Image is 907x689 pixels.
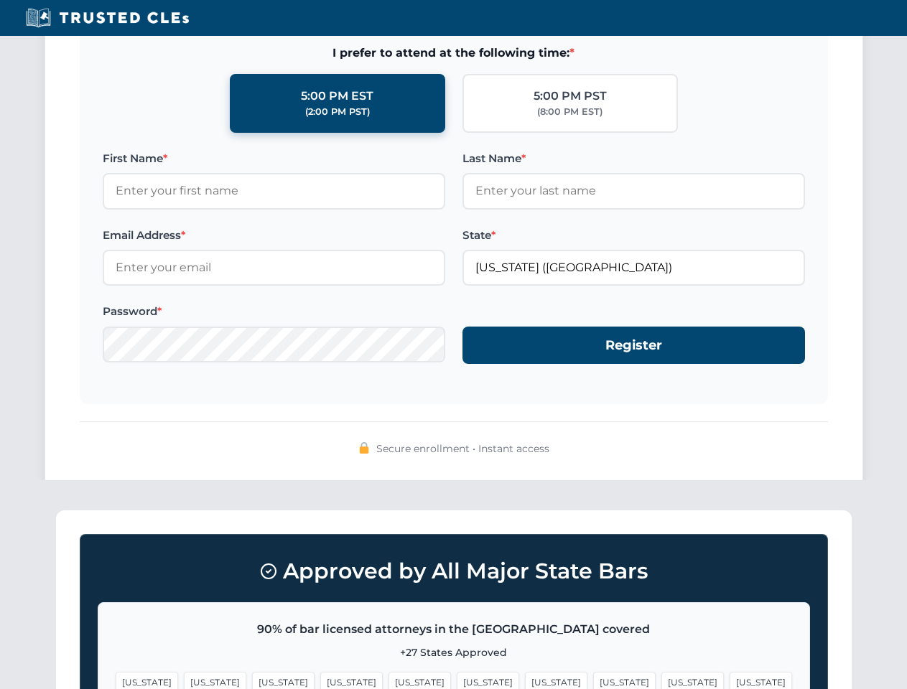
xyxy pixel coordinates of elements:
[534,87,607,106] div: 5:00 PM PST
[462,227,805,244] label: State
[537,105,603,119] div: (8:00 PM EST)
[301,87,373,106] div: 5:00 PM EST
[462,150,805,167] label: Last Name
[103,44,805,62] span: I prefer to attend at the following time:
[462,173,805,209] input: Enter your last name
[103,250,445,286] input: Enter your email
[116,620,792,639] p: 90% of bar licensed attorneys in the [GEOGRAPHIC_DATA] covered
[358,442,370,454] img: 🔒
[305,105,370,119] div: (2:00 PM PST)
[98,552,810,591] h3: Approved by All Major State Bars
[103,173,445,209] input: Enter your first name
[462,327,805,365] button: Register
[103,150,445,167] label: First Name
[22,7,193,29] img: Trusted CLEs
[116,645,792,660] p: +27 States Approved
[103,227,445,244] label: Email Address
[376,441,549,456] span: Secure enrollment • Instant access
[103,303,445,320] label: Password
[462,250,805,286] input: California (CA)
